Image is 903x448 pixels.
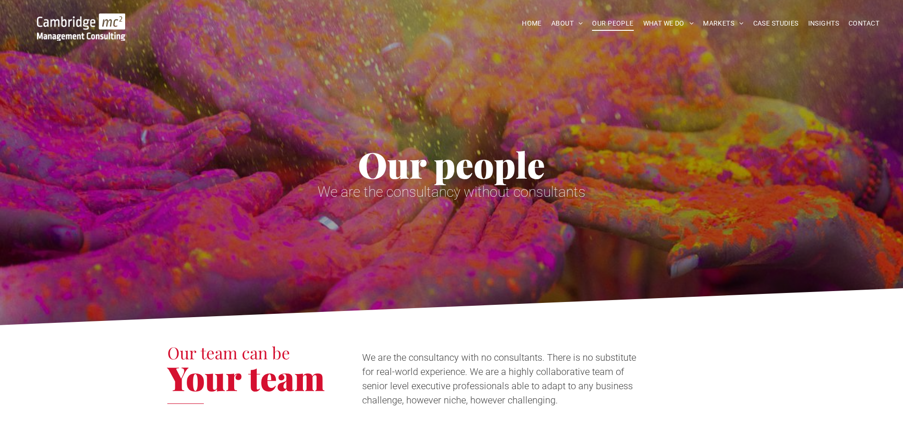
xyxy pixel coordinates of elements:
[803,16,844,31] a: INSIGHTS
[547,16,588,31] a: ABOUT
[362,352,636,406] span: We are the consultancy with no consultants. There is no substitute for real-world experience. We ...
[587,16,638,31] a: OUR PEOPLE
[167,355,325,400] span: Your team
[517,16,547,31] a: HOME
[844,16,884,31] a: CONTACT
[748,16,803,31] a: CASE STUDIES
[318,183,585,200] span: We are the consultancy without consultants
[698,16,748,31] a: MARKETS
[638,16,699,31] a: WHAT WE DO
[37,15,125,25] a: Your Business Transformed | Cambridge Management Consulting
[37,13,125,41] img: Go to Homepage
[167,341,290,364] span: Our team can be
[358,140,545,188] span: Our people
